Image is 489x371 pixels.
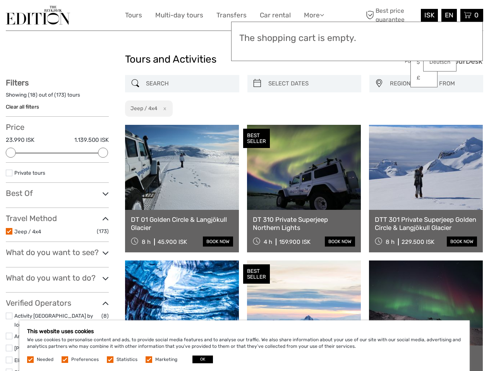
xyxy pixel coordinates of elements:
h3: What do you want to see? [6,248,109,257]
label: Preferences [71,356,99,363]
a: book now [447,237,477,247]
button: OK [192,356,213,363]
a: Car rental [260,10,291,21]
div: BEST SELLER [243,129,270,148]
span: 8 h [386,238,395,245]
a: More [304,10,324,21]
label: 23.990 ISK [6,136,34,144]
a: DT 01 Golden Circle & Langjökull Glacier [131,216,233,231]
a: Jeep / 4x4 [14,228,41,235]
div: Showing ( ) out of ( ) tours [6,91,109,103]
a: Multi-day tours [155,10,203,21]
h3: Price [6,123,109,132]
div: 229.500 ISK [401,238,434,245]
span: 0 [473,11,480,19]
p: We're away right now. Please check back later! [11,14,88,20]
a: Private tours [14,170,45,176]
span: 4 h [264,238,272,245]
strong: Filters [6,78,29,87]
h3: Verified Operators [6,298,109,308]
a: Activity [GEOGRAPHIC_DATA] by Icelandia [14,313,93,328]
button: Open LiveChat chat widget [89,12,98,21]
a: Deutsch [424,55,456,69]
span: ISK [424,11,434,19]
div: 45.900 ISK [158,238,187,245]
a: £ [411,71,437,85]
div: BEST SELLER [243,264,270,284]
h3: What do you want to do? [6,273,109,283]
a: $ [411,55,437,69]
label: 18 [30,91,36,99]
h3: Best Of [6,189,109,198]
span: Best price guarantee [364,7,419,24]
button: REGION / STARTS FROM [386,77,479,90]
a: Transfers [216,10,247,21]
h3: Travel Method [6,214,109,223]
a: DT 310 Private Superjeep Northern Lights [253,216,355,231]
h5: This website uses cookies [27,328,462,335]
label: Needed [37,356,53,363]
div: EN [441,9,457,22]
div: 159.900 ISK [279,238,311,245]
a: Arctic Adventures [14,333,58,339]
a: Clear all filters [6,104,39,110]
span: (8) [101,311,109,320]
span: 8 h [142,238,151,245]
input: SELECT DATES [265,77,357,90]
a: book now [203,237,233,247]
a: book now [325,237,355,247]
a: [PERSON_NAME] [14,345,56,351]
a: Elite-Chauffeur [14,357,51,363]
input: SEARCH [143,77,235,90]
label: 173 [56,91,64,99]
h1: Tours and Activities [125,53,364,66]
img: The Reykjavík Edition [6,6,70,25]
a: Tours [125,10,142,21]
label: Marketing [155,356,177,363]
a: DTT 301 Private Superjeep Golden Circle & Langjökull Glacier [375,216,477,231]
h3: The shopping cart is empty. [239,33,475,44]
label: Statistics [117,356,137,363]
img: PurchaseViaTourDesk.png [405,56,483,66]
span: (173) [97,227,109,236]
label: 1.139.500 ISK [74,136,109,144]
h2: Jeep / 4x4 [130,105,157,111]
button: x [158,104,169,112]
div: We use cookies to personalise content and ads, to provide social media features and to analyse ou... [19,320,470,371]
